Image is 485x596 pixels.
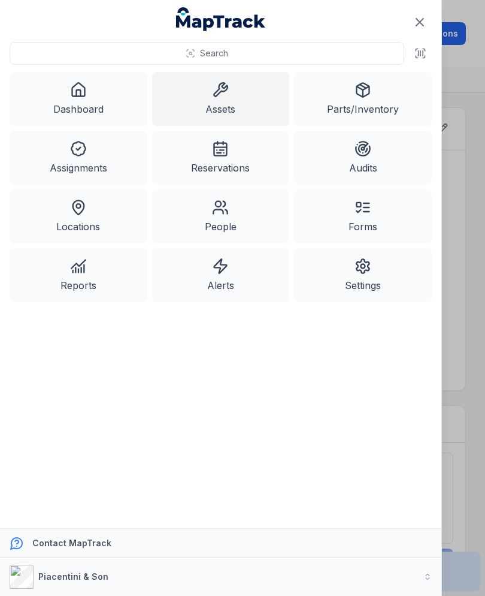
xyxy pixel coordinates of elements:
[294,248,432,302] a: Settings
[294,189,432,243] a: Forms
[10,72,147,126] a: Dashboard
[152,189,290,243] a: People
[200,47,228,59] span: Search
[294,72,432,126] a: Parts/Inventory
[32,538,111,548] strong: Contact MapTrack
[407,10,432,35] button: Close navigation
[38,571,108,582] strong: Piacentini & Son
[152,72,290,126] a: Assets
[10,131,147,185] a: Assignments
[152,131,290,185] a: Reservations
[152,248,290,302] a: Alerts
[10,42,404,65] button: Search
[294,131,432,185] a: Audits
[10,189,147,243] a: Locations
[10,248,147,302] a: Reports
[176,7,266,31] a: MapTrack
